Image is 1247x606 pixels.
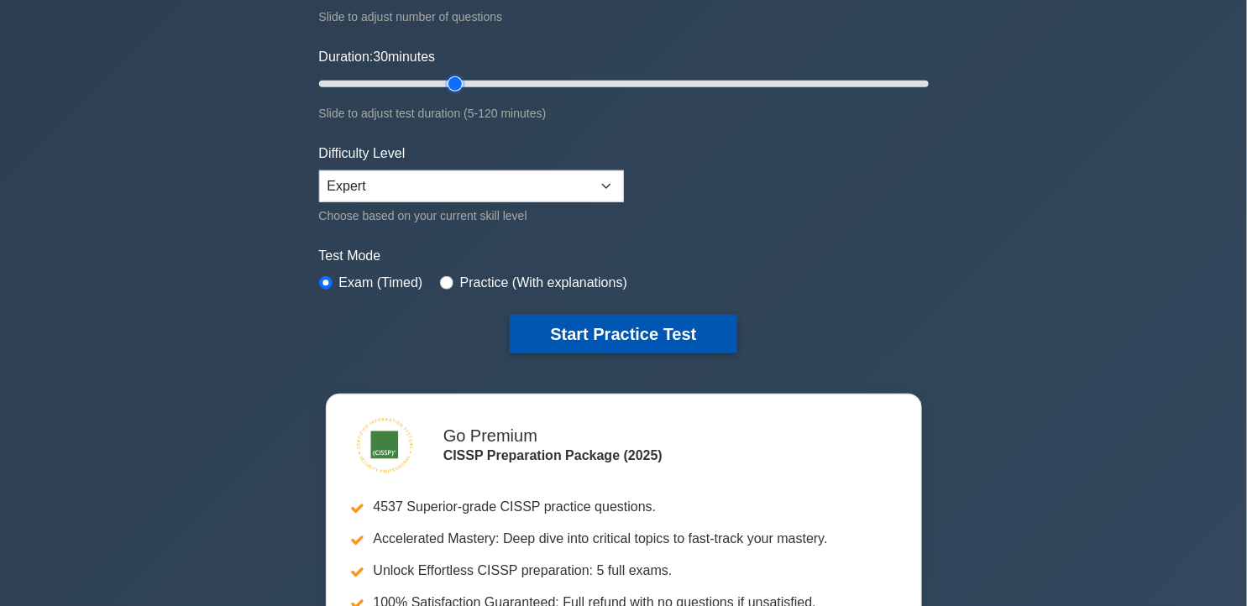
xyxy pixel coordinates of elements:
div: Slide to adjust number of questions [319,7,929,27]
label: Test Mode [319,246,929,266]
button: Start Practice Test [510,315,736,353]
label: Duration: minutes [319,47,436,67]
div: Slide to adjust test duration (5-120 minutes) [319,103,929,123]
label: Exam (Timed) [339,273,423,293]
div: Choose based on your current skill level [319,206,624,226]
span: 30 [373,50,388,64]
label: Practice (With explanations) [460,273,627,293]
label: Difficulty Level [319,144,406,164]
